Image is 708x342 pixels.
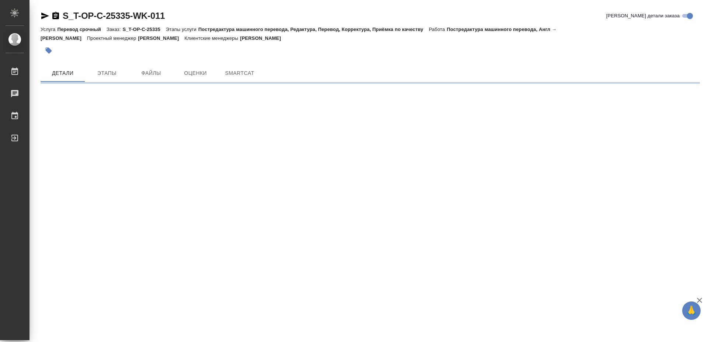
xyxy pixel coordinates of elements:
p: S_T-OP-C-25335 [122,27,166,32]
p: Работа [429,27,447,32]
p: Заказ: [107,27,122,32]
p: [PERSON_NAME] [240,35,287,41]
p: Клиентские менеджеры [184,35,240,41]
span: Детали [45,69,80,78]
a: S_T-OP-C-25335-WK-011 [63,11,165,21]
span: SmartCat [222,69,257,78]
button: Скопировать ссылку [51,11,60,20]
span: [PERSON_NAME] детали заказа [606,12,680,20]
p: Услуга [41,27,57,32]
span: Оценки [178,69,213,78]
button: Добавить тэг [41,42,57,59]
span: 🙏 [685,303,698,318]
span: Файлы [133,69,169,78]
button: 🙏 [682,301,701,320]
p: Перевод срочный [57,27,107,32]
button: Скопировать ссылку для ЯМессенджера [41,11,49,20]
p: Постредактура машинного перевода, Редактура, Перевод, Корректура, Приёмка по качеству [198,27,429,32]
span: Этапы [89,69,125,78]
p: Этапы услуги [166,27,198,32]
p: [PERSON_NAME] [138,35,184,41]
p: Проектный менеджер [87,35,138,41]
